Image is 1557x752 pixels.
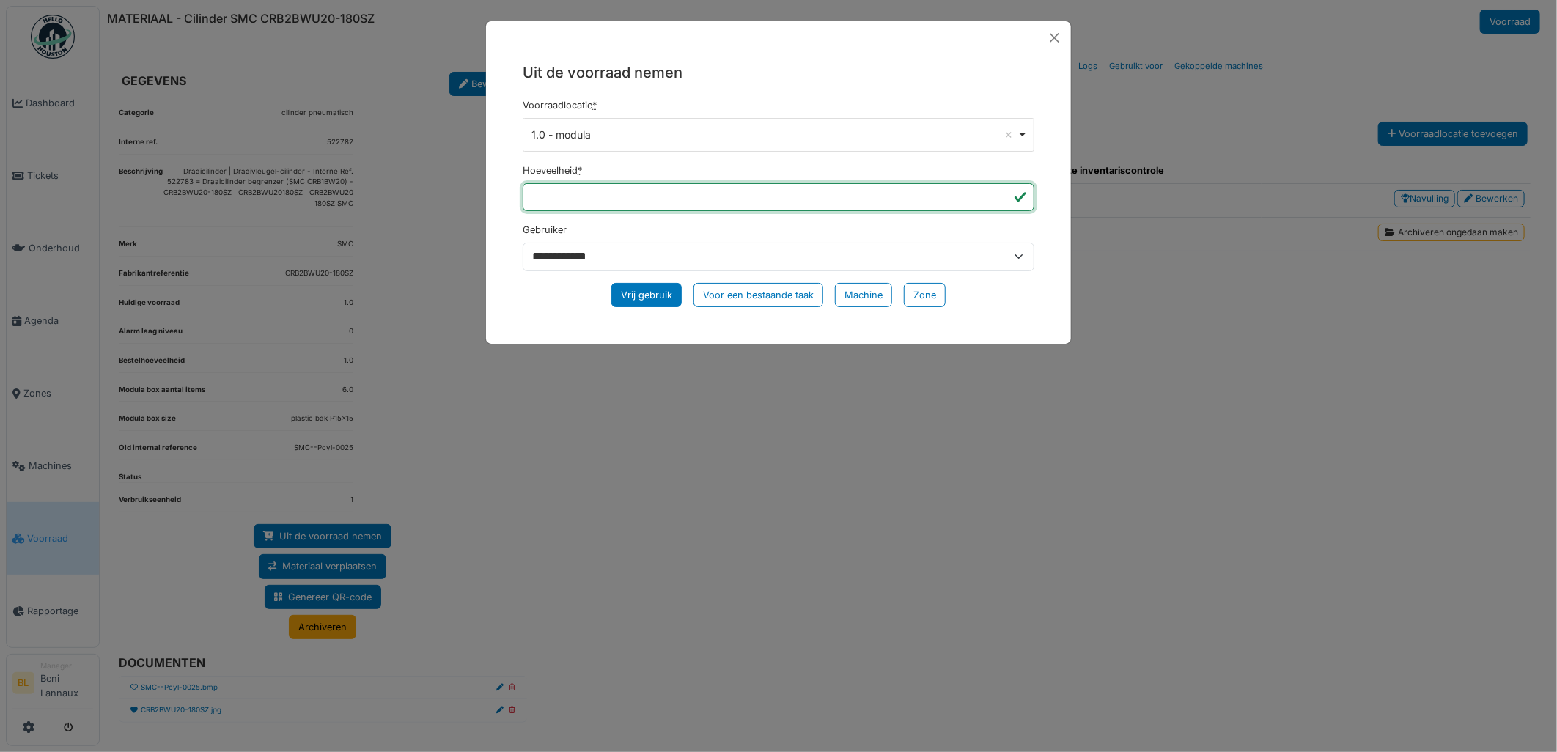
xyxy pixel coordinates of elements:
button: Remove item: '119685' [1001,128,1016,142]
div: Zone [904,283,946,307]
div: Vrij gebruik [611,283,682,307]
label: Hoeveelheid [523,163,582,177]
div: Machine [835,283,892,307]
h5: Uit de voorraad nemen [523,62,1034,84]
abbr: Verplicht [592,100,597,111]
button: Close [1044,27,1065,48]
label: Voorraadlocatie [523,98,597,112]
div: Voor een bestaande taak [693,283,823,307]
abbr: Verplicht [578,165,582,176]
div: 1.0 - modula [532,127,1017,142]
label: Gebruiker [523,223,567,237]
